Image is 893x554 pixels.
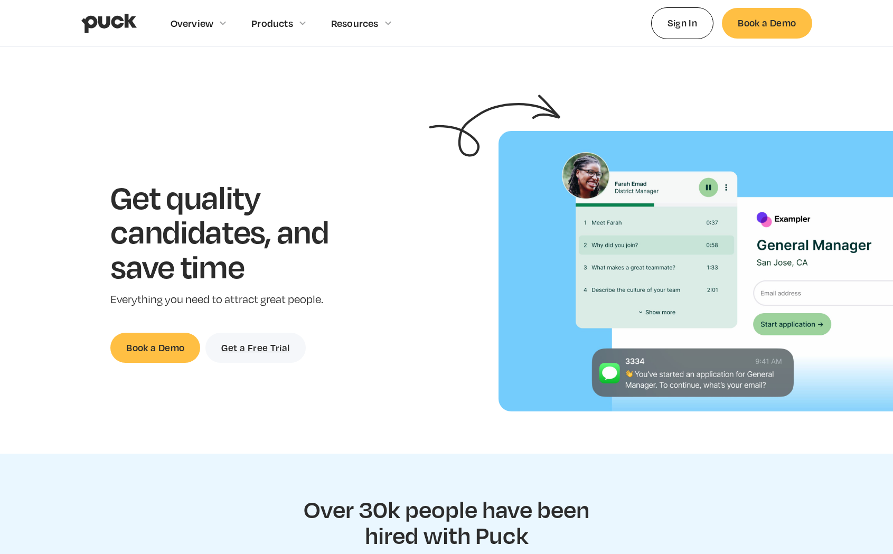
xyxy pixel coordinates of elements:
[651,7,714,39] a: Sign In
[205,333,305,363] a: Get a Free Trial
[291,496,603,548] h2: Over 30k people have been hired with Puck
[110,292,361,307] p: Everything you need to attract great people.
[722,8,812,38] a: Book a Demo
[251,17,293,29] div: Products
[110,333,200,363] a: Book a Demo
[171,17,214,29] div: Overview
[331,17,379,29] div: Resources
[110,180,361,284] h1: Get quality candidates, and save time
